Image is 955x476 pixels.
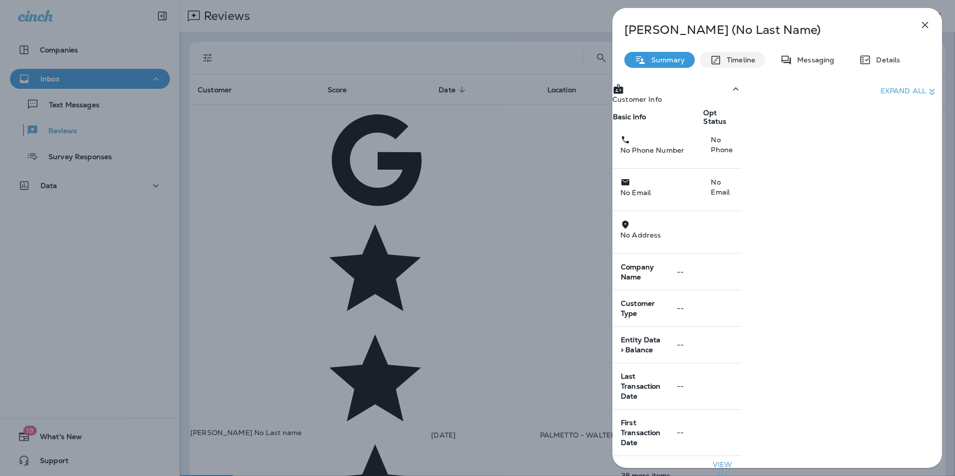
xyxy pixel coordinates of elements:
[646,56,685,64] p: Summary
[621,418,661,447] span: First Transaction Date
[613,112,646,121] span: Basic Info
[677,304,684,313] span: --
[792,56,834,64] p: Messaging
[677,340,684,349] span: --
[621,335,661,354] span: Entity Data > Balance
[621,372,661,401] span: Last Transaction Date
[624,23,897,37] p: [PERSON_NAME] (No Last Name)
[871,56,900,64] p: Details
[620,188,695,198] p: No Email
[722,56,755,64] p: Timeline
[677,428,684,437] span: --
[621,262,654,281] span: Company Name
[711,135,734,155] p: No Phone
[703,108,726,126] span: Opt Status
[677,267,684,276] span: --
[612,95,662,103] p: Customer Info
[711,177,734,197] p: No Email
[881,86,938,98] p: Expand All
[620,230,734,240] p: No Address
[877,83,942,106] button: Expand All
[677,382,684,391] span: --
[620,145,695,155] p: No Phone Number
[621,299,655,318] span: Customer Type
